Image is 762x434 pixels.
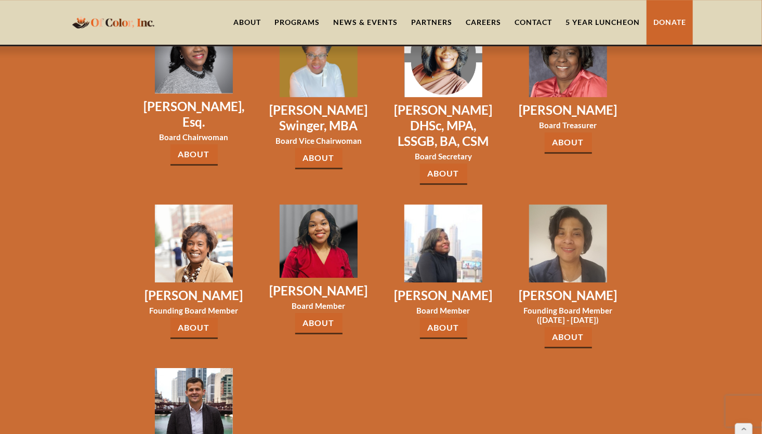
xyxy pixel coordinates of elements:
h3: Board Secretary [393,152,494,161]
a: About [420,318,467,339]
h3: [PERSON_NAME] [518,288,619,303]
a: About [170,318,218,339]
a: About [295,313,343,334]
h3: Board Vice Chairwoman [268,136,369,145]
h3: Board Chairwoman [143,132,244,142]
h3: [PERSON_NAME] [268,283,369,299]
h3: Board Treasurer [518,120,619,130]
h3: Board Member [393,306,494,315]
h3: Board Member [268,301,369,310]
h3: Founding Board Member [143,306,244,315]
a: About [545,132,592,154]
a: About [170,144,218,166]
h3: [PERSON_NAME] [143,288,244,303]
h3: [PERSON_NAME] [393,288,494,303]
h3: Founding Board Member ([DATE] - [DATE]) [518,306,619,324]
a: About [545,327,592,348]
a: About [420,164,467,185]
h3: [PERSON_NAME] DHSc, MPA, LSSGB, BA, CSM [393,102,494,149]
h3: [PERSON_NAME], Esq. [143,99,244,130]
h3: [PERSON_NAME] [518,102,619,118]
a: home [69,10,157,34]
h3: [PERSON_NAME] Swinger, MBA [268,102,369,133]
div: Programs [274,17,320,28]
a: About [295,148,343,169]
